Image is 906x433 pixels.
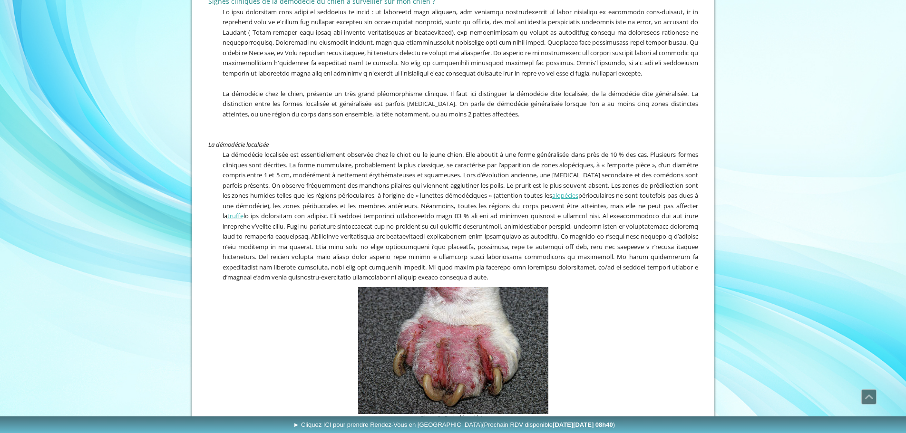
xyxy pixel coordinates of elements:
span: ► Cliquez ICI pour prendre Rendez-Vous en [GEOGRAPHIC_DATA] [293,421,615,428]
span: Lo ipsu dolorsitam cons adipi el seddoeius te incid : ut laboreetd magn aliquaen, adm veniamqu no... [223,8,698,77]
a: alopécies [552,191,578,200]
span: (Prochain RDV disponible ) [482,421,615,428]
span: La démodécie chez le chien, présente un très grand pléomorphisme clinique. Il faut ici distinguer... [223,89,698,118]
figcaption: Photo 2 : Pododémodécie [358,414,548,422]
a: truffe [227,212,244,220]
span: La démodécie localisée [208,140,269,149]
span: La démodécie localisée est essentiellement observée chez le chiot ou le jeune chien. Elle aboutit... [223,150,698,281]
b: [DATE][DATE] 08h40 [553,421,613,428]
span: Défiler vers le haut [862,390,876,404]
a: Défiler vers le haut [861,389,877,404]
img: Démodécie du chien : Lésions podales [358,287,548,414]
